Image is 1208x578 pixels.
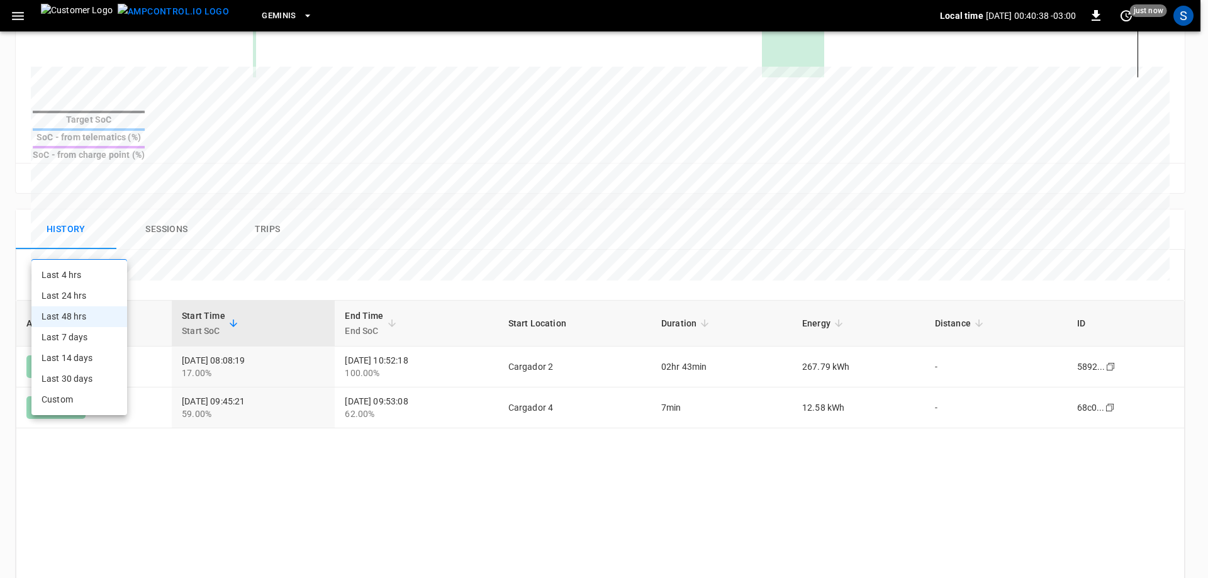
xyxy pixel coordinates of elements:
[31,327,127,348] li: Last 7 days
[31,348,127,369] li: Last 14 days
[31,369,127,389] li: Last 30 days
[31,389,127,410] li: Custom
[31,286,127,306] li: Last 24 hrs
[31,306,127,327] li: Last 48 hrs
[31,265,127,286] li: Last 4 hrs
